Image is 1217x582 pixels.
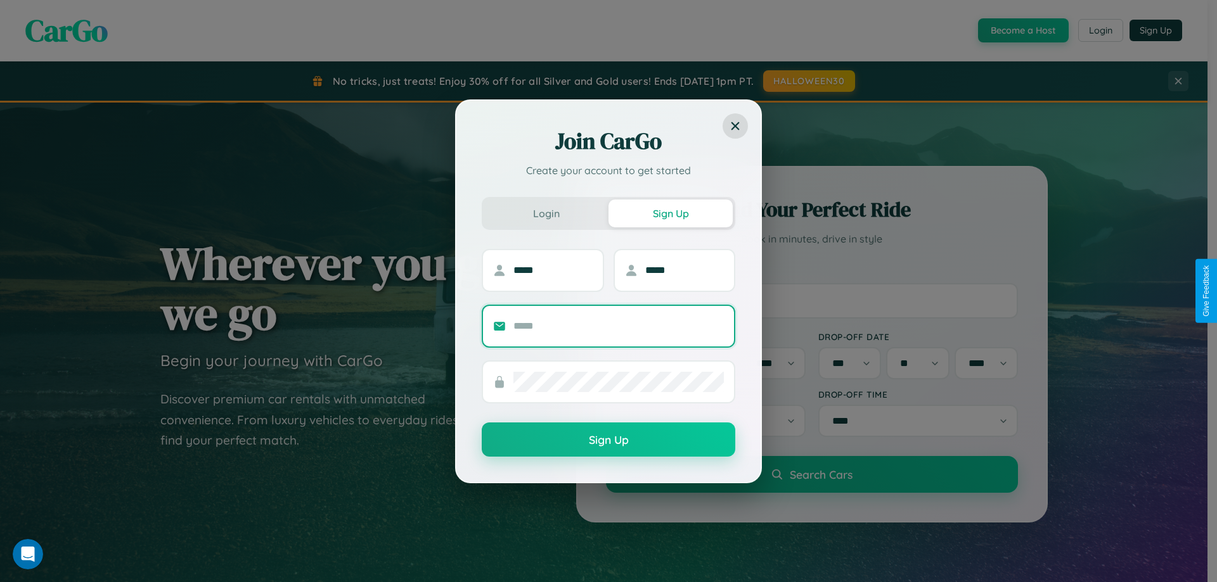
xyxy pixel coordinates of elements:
h2: Join CarGo [482,126,735,156]
button: Login [484,199,608,227]
p: Create your account to get started [482,163,735,178]
button: Sign Up [608,199,733,227]
iframe: Intercom live chat [13,539,43,569]
button: Sign Up [482,422,735,457]
div: Give Feedback [1202,265,1211,317]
